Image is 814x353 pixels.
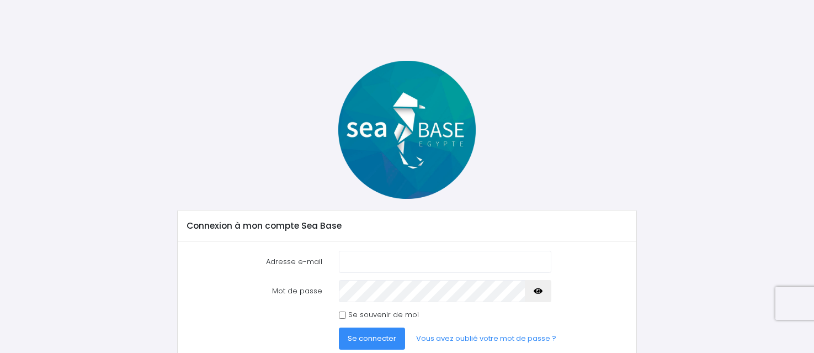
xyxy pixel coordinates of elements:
[339,328,405,350] button: Se connecter
[178,210,636,241] div: Connexion à mon compte Sea Base
[407,328,565,350] a: Vous avez oublié votre mot de passe ?
[178,251,331,273] label: Adresse e-mail
[348,309,419,320] label: Se souvenir de moi
[178,280,331,302] label: Mot de passe
[348,333,396,344] span: Se connecter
